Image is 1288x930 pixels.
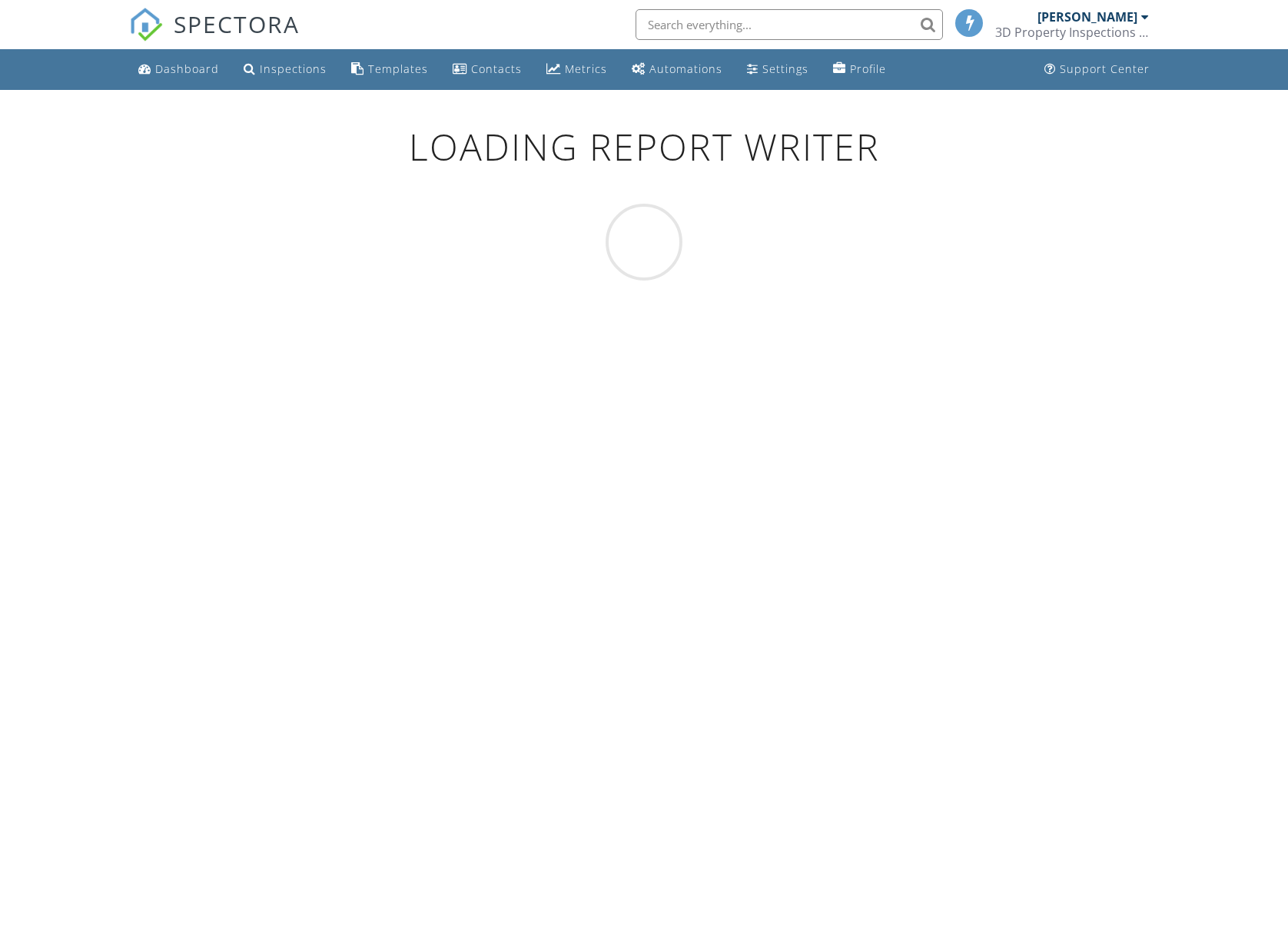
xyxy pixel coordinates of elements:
div: Inspections [260,61,327,76]
a: Support Center [1038,55,1156,84]
div: 3D Property Inspections LLC [995,25,1149,40]
div: Dashboard [155,61,219,76]
div: Templates [368,61,428,76]
a: Dashboard [132,55,225,84]
div: Metrics [565,61,607,76]
div: Profile [850,61,886,76]
a: SPECTORA [129,21,300,53]
input: Search everything... [636,9,943,40]
div: Support Center [1060,61,1150,76]
img: The Best Home Inspection Software - Spectora [129,8,163,42]
a: Settings [741,55,815,84]
a: Metrics [540,55,613,84]
a: Inspections [237,55,333,84]
a: Templates [345,55,434,84]
a: Contacts [446,55,528,84]
div: [PERSON_NAME] [1037,9,1137,25]
a: Automations (Basic) [626,55,729,84]
a: Company Profile [827,55,892,84]
span: SPECTORA [174,8,300,40]
div: Settings [762,61,808,76]
div: Contacts [471,61,522,76]
div: Automations [649,61,722,76]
